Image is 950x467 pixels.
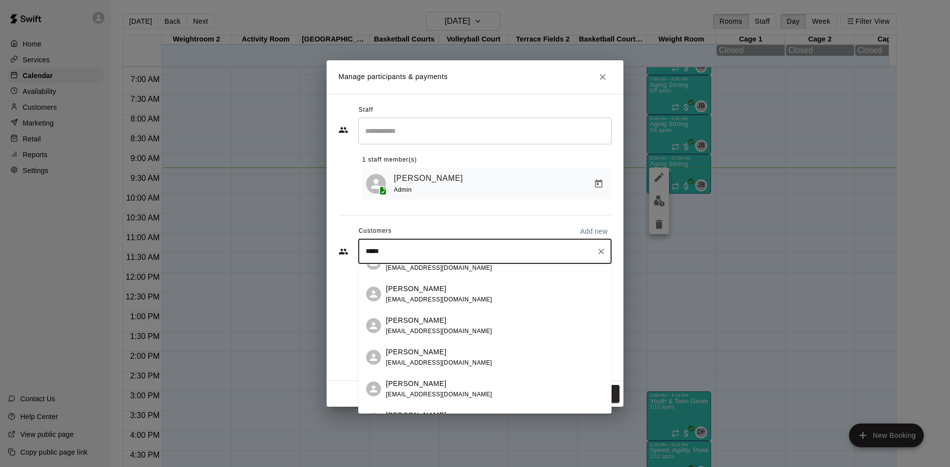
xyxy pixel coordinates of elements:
span: Customers [359,223,392,239]
p: [PERSON_NAME] [386,315,446,326]
div: Kelly McCullough [366,318,381,333]
span: Staff [359,102,373,118]
div: Briana Kelley [366,287,381,301]
p: [PERSON_NAME] [386,410,446,421]
p: [PERSON_NAME] [386,347,446,357]
div: Start typing to search customers... [358,239,612,264]
a: [PERSON_NAME] [394,172,463,185]
span: [EMAIL_ADDRESS][DOMAIN_NAME] [386,359,492,366]
p: [PERSON_NAME] [386,284,446,294]
button: Close [594,68,612,86]
button: Manage bookings & payment [590,175,608,193]
div: Kelly Scalzo [366,413,381,428]
span: 1 staff member(s) [362,152,417,168]
p: [PERSON_NAME] [386,379,446,389]
span: [EMAIL_ADDRESS][DOMAIN_NAME] [386,264,492,271]
svg: Staff [338,125,348,135]
span: [EMAIL_ADDRESS][DOMAIN_NAME] [386,391,492,398]
span: [EMAIL_ADDRESS][DOMAIN_NAME] [386,296,492,303]
div: Kelly Cargile [366,350,381,365]
svg: Customers [338,247,348,256]
p: Manage participants & payments [338,72,448,82]
span: [EMAIL_ADDRESS][DOMAIN_NAME] [386,328,492,335]
button: Clear [594,245,608,258]
div: Lillian KELLY [366,382,381,396]
span: Admin [394,186,412,193]
div: Jeffrey Batis [366,174,386,194]
div: Search staff [358,118,612,144]
p: Add new [580,226,608,236]
button: Add new [576,223,612,239]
